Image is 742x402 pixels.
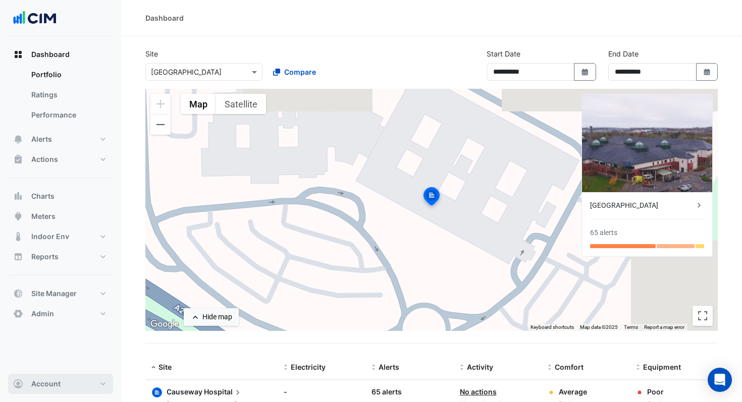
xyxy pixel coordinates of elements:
[590,200,694,211] div: [GEOGRAPHIC_DATA]
[8,206,113,226] button: Meters
[184,308,239,326] button: Hide map
[559,386,593,397] div: Average
[167,387,202,396] span: Causeway
[590,227,617,238] div: 65 alerts
[647,386,682,397] div: Poor
[291,363,326,371] span: Electricity
[13,289,23,299] app-icon: Site Manager
[204,386,243,397] span: Hospital
[13,134,23,144] app-icon: Alerts
[460,387,497,396] a: No actions
[580,68,590,76] fa-icon: Select Date
[13,232,23,242] app-icon: Indoor Env
[8,304,113,324] button: Admin
[580,324,618,330] span: Map data ©2025
[420,186,443,210] img: site-pin-selected.svg
[624,324,638,330] a: Terms (opens in new tab)
[8,283,113,304] button: Site Manager
[487,48,520,59] label: Start Date
[8,374,113,394] button: Account
[31,232,69,242] span: Indoor Env
[31,252,59,262] span: Reports
[284,67,316,77] span: Compare
[467,363,493,371] span: Activity
[703,68,712,76] fa-icon: Select Date
[284,386,359,397] div: -
[216,94,266,114] button: Show satellite imagery
[379,363,399,371] span: Alerts
[31,379,61,389] span: Account
[31,211,56,221] span: Meters
[643,363,681,371] span: Equipment
[8,247,113,267] button: Reports
[8,186,113,206] button: Charts
[31,191,55,201] span: Charts
[31,49,70,60] span: Dashboard
[267,63,323,81] button: Compare
[13,309,23,319] app-icon: Admin
[693,306,713,326] button: Toggle fullscreen view
[148,318,181,331] a: Open this area in Google Maps (opens a new window)
[181,94,216,114] button: Show street map
[13,49,23,60] app-icon: Dashboard
[23,105,113,125] a: Performance
[8,65,113,129] div: Dashboard
[8,129,113,149] button: Alerts
[608,48,639,59] label: End Date
[372,386,447,398] div: 65 alerts
[31,134,52,144] span: Alerts
[644,324,684,330] a: Report a map error
[31,309,54,319] span: Admin
[8,44,113,65] button: Dashboard
[23,65,113,85] a: Portfolio
[12,8,58,28] img: Company Logo
[13,154,23,164] app-icon: Actions
[31,289,77,299] span: Site Manager
[145,13,184,23] div: Dashboard
[708,368,732,392] div: Open Intercom Messenger
[531,324,574,331] button: Keyboard shortcuts
[13,211,23,221] app-icon: Meters
[150,94,171,114] button: Zoom in
[158,363,172,371] span: Site
[148,318,181,331] img: Google
[23,85,113,105] a: Ratings
[150,114,171,135] button: Zoom out
[582,94,712,192] img: Causeway Hospital
[13,191,23,201] app-icon: Charts
[555,363,584,371] span: Comfort
[8,149,113,169] button: Actions
[31,154,58,164] span: Actions
[202,312,232,322] div: Hide map
[8,226,113,247] button: Indoor Env
[13,252,23,262] app-icon: Reports
[145,48,158,59] label: Site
